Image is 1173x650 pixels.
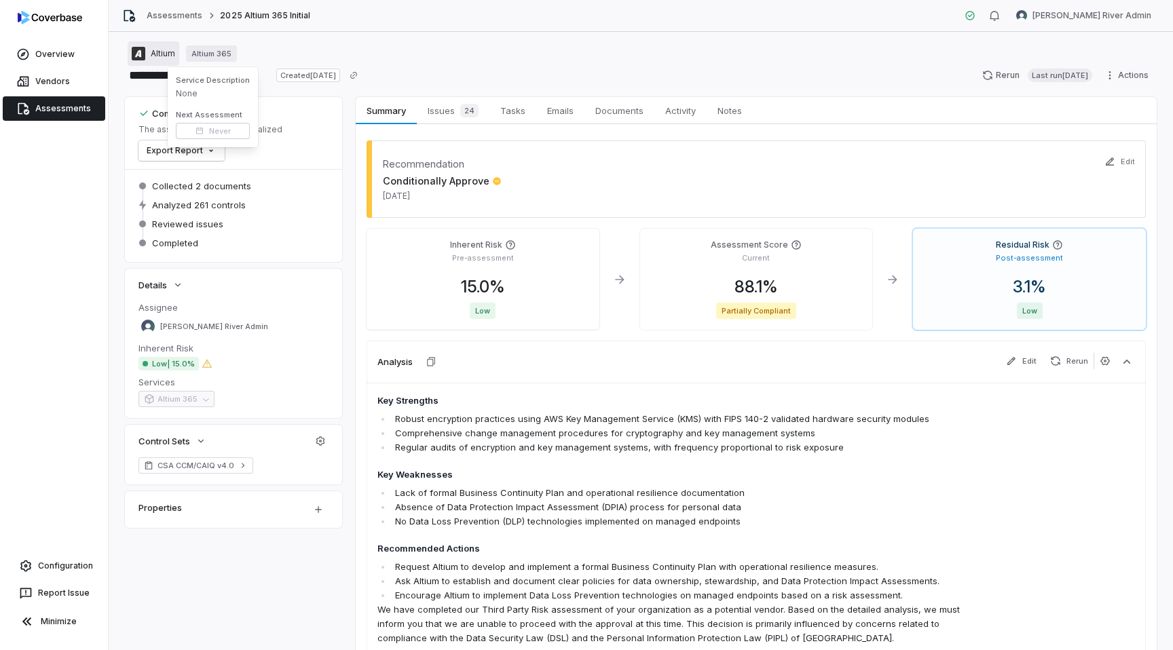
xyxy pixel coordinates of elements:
[392,514,984,529] li: No Data Loss Prevention (DLP) technologies implemented on managed endpoints
[590,102,649,119] span: Documents
[460,104,479,117] span: 24
[18,11,82,24] img: logo-D7KZi-bG.svg
[495,102,531,119] span: Tasks
[152,218,223,230] span: Reviewed issues
[1016,10,1027,21] img: Charles River Admin avatar
[220,10,310,21] span: 2025 Altium 365 Initial
[138,357,199,370] span: Low | 15.0%
[377,394,984,408] h4: Key Strengths
[742,253,770,263] p: Current
[361,102,411,119] span: Summary
[176,75,250,85] span: Service Description
[377,356,413,368] h3: Analysis
[147,10,202,21] a: Assessments
[157,460,234,471] span: CSA CCM/CAIQ v4.0
[724,277,789,297] span: 88.1 %
[392,426,984,440] li: Comprehensive change management procedures for cryptography and key management systems
[134,273,187,297] button: Details
[141,320,155,333] img: Charles River Admin avatar
[974,65,1100,85] button: RerunLast run[DATE]
[660,102,701,119] span: Activity
[470,303,496,319] span: Low
[276,69,340,82] span: Created [DATE]
[128,41,179,66] button: https://altium.com/Altium
[392,560,984,574] li: Request Altium to develop and implement a formal Business Continuity Plan with operational resili...
[151,48,175,59] span: Altium
[422,101,484,120] span: Issues
[392,574,984,588] li: Ask Altium to establish and document clear policies for data ownership, stewardship, and Data Pro...
[138,140,225,161] button: Export Report
[3,96,105,121] a: Assessments
[1100,65,1157,85] button: Actions
[392,486,984,500] li: Lack of formal Business Continuity Plan and operational resilience documentation
[1002,277,1057,297] span: 3.1 %
[341,63,366,88] button: Copy link
[377,468,984,482] h4: Key Weaknesses
[996,253,1063,263] p: Post-assessment
[176,110,250,120] span: Next Assessment
[138,376,329,388] dt: Services
[383,174,502,188] span: Conditionally Approve
[134,429,210,453] button: Control Sets
[1032,10,1151,21] span: [PERSON_NAME] River Admin
[1045,353,1094,369] button: Rerun
[134,101,213,126] button: Complete
[1008,5,1159,26] button: Charles River Admin avatar[PERSON_NAME] River Admin
[542,102,579,119] span: Emails
[392,440,984,455] li: Regular audits of encryption and key management systems, with frequency proportional to risk expo...
[452,253,514,263] p: Pre-assessment
[716,303,797,319] span: Partially Compliant
[138,301,329,313] dt: Assignee
[138,342,329,354] dt: Inherent Risk
[138,124,282,135] p: The assessment has been finalized
[5,581,103,605] button: Report Issue
[392,412,984,426] li: Robust encryption practices using AWS Key Management Service (KMS) with FIPS 140-2 validated hard...
[712,102,747,119] span: Notes
[450,240,502,250] h4: Inherent Risk
[1017,303,1043,319] span: Low
[377,542,984,556] h4: Recommended Actions
[1028,69,1092,82] span: Last run [DATE]
[996,240,1049,250] h4: Residual Risk
[392,588,984,603] li: Encourage Altium to implement Data Loss Prevention technologies on managed endpoints based on a r...
[383,157,502,171] dt: Recommendation
[383,191,502,202] span: [DATE]
[152,180,251,192] span: Collected 2 documents
[176,88,250,99] span: None
[152,237,198,249] span: Completed
[138,435,190,447] span: Control Sets
[3,42,105,66] a: Overview
[138,457,253,474] a: CSA CCM/CAIQ v4.0
[3,69,105,94] a: Vendors
[392,500,984,514] li: Absence of Data Protection Impact Assessment (DPIA) process for personal data
[711,240,788,250] h4: Assessment Score
[186,45,237,62] a: Altium 365
[138,279,167,291] span: Details
[450,277,516,297] span: 15.0 %
[1100,147,1139,176] button: Edit
[5,554,103,578] a: Configuration
[5,608,103,635] button: Minimize
[138,107,193,119] div: Complete
[1001,353,1042,369] button: Edit
[152,199,246,211] span: Analyzed 261 controls
[160,322,268,332] span: [PERSON_NAME] River Admin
